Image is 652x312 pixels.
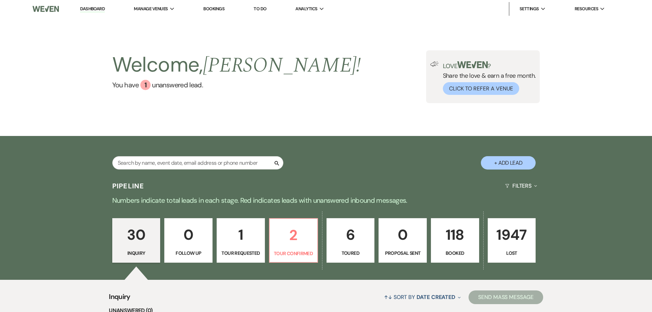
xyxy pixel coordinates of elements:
[520,5,539,12] span: Settings
[384,294,392,301] span: ↑↓
[457,61,488,68] img: weven-logo-green.svg
[169,249,208,257] p: Follow Up
[112,50,361,80] h2: Welcome,
[117,223,156,246] p: 30
[274,250,313,257] p: Tour Confirmed
[443,61,536,69] p: Love ?
[217,218,265,263] a: 1Tour Requested
[383,223,422,246] p: 0
[203,50,361,81] span: [PERSON_NAME] !
[112,181,144,191] h3: Pipeline
[109,291,130,306] span: Inquiry
[435,249,475,257] p: Booked
[221,223,260,246] p: 1
[221,249,260,257] p: Tour Requested
[488,218,536,263] a: 1947Lost
[492,249,532,257] p: Lost
[435,223,475,246] p: 118
[502,177,540,195] button: Filters
[327,218,375,263] a: 6Toured
[140,80,151,90] div: 1
[431,218,479,263] a: 118Booked
[469,290,543,304] button: Send Mass Message
[80,195,573,206] p: Numbers indicate total leads in each stage. Red indicates leads with unanswered inbound messages.
[112,218,161,263] a: 30Inquiry
[430,61,439,67] img: loud-speaker-illustration.svg
[117,249,156,257] p: Inquiry
[331,223,370,246] p: 6
[575,5,598,12] span: Resources
[33,2,59,16] img: Weven Logo
[112,80,361,90] a: You have 1 unanswered lead.
[331,249,370,257] p: Toured
[379,218,427,263] a: 0Proposal Sent
[112,156,283,170] input: Search by name, event date, email address or phone number
[80,6,105,12] a: Dashboard
[417,294,455,301] span: Date Created
[169,223,208,246] p: 0
[295,5,317,12] span: Analytics
[164,218,213,263] a: 0Follow Up
[203,6,225,12] a: Bookings
[381,288,463,306] button: Sort By Date Created
[439,61,536,95] div: Share the love & earn a free month.
[383,249,422,257] p: Proposal Sent
[254,6,266,12] a: To Do
[274,224,313,247] p: 2
[269,218,318,263] a: 2Tour Confirmed
[481,156,536,170] button: + Add Lead
[134,5,168,12] span: Manage Venues
[443,82,519,95] button: Click to Refer a Venue
[492,223,532,246] p: 1947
